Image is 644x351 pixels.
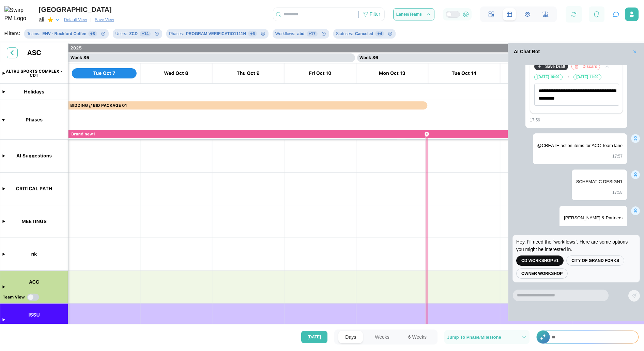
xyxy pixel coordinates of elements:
span: [DATE] [308,331,321,343]
button: Remove Teams filter [101,31,106,36]
button: Save Draft [534,63,568,70]
span: Jump To Phase/Milestone [447,335,501,339]
div: [GEOGRAPHIC_DATA] [39,4,117,15]
button: Remove Phases filter [260,31,266,36]
span: ali [39,15,44,25]
div: Workflows : [275,31,295,37]
button: Close chat [631,48,639,56]
span: Discard [582,63,597,70]
button: Close chat [611,10,621,19]
button: Lanes/Teams [393,8,434,20]
div: ZCD [129,31,138,37]
button: Remove Workflows filter [321,31,326,36]
div: → [566,74,570,80]
div: | [90,17,91,23]
button: Save View [92,16,117,24]
div: Hey, I’ll need the `workflows`. Here are some options you might be interested in. [516,238,636,253]
div: 17:57 [537,153,623,160]
button: 6 Weeks [401,331,433,343]
div: + [536,331,639,343]
div: + 6 [248,31,257,36]
span: Save View [95,16,114,23]
button: OWNER WORKSHOP [516,268,568,279]
div: 17:58 [564,225,623,232]
div: Teams : [27,31,40,37]
span: Lanes/Teams [396,12,422,16]
button: Discard [571,63,600,70]
button: Remove Users filter [154,31,159,36]
span: [DATE] 10:00 [537,74,559,80]
span: CD WORKSHOP #1 [521,256,558,265]
div: 17:58 [576,189,623,196]
button: CD WORKSHOP #1 [516,255,564,266]
div: abd [297,31,304,37]
div: ENV - Rockford Coffee [42,31,86,37]
button: ali [39,15,61,25]
button: Weeks [368,331,396,343]
button: Jump To Phase/Milestone [444,330,530,344]
div: Users : [116,31,127,37]
div: Filter [359,9,384,20]
span: Save Draft [545,63,565,70]
p: @CREATE action items for ACC Team lane [537,142,623,149]
div: 17:56 [530,117,623,123]
span: [DATE] 11:00 [577,74,599,80]
div: + 17 [307,31,318,36]
div: Filter [370,11,380,18]
div: PROGRAM VERIFICATIO1111N [186,31,246,37]
div: + 4 [375,31,384,36]
div: Statuses : [336,31,353,37]
button: Default View [61,16,90,24]
div: Phases : [169,31,184,37]
button: Refresh Grid [569,9,579,20]
button: [DATE] [301,331,328,343]
div: Filters: [4,30,20,38]
div: + 8 [88,31,97,36]
button: CITY OF GRAND FORKS [566,255,624,266]
span: Default View [64,16,87,23]
div: + 14 [140,31,151,36]
img: Swap PM Logo [4,6,32,23]
span: CITY OF GRAND FORKS [571,256,619,265]
button: Remove Statuses filter [387,31,393,36]
span: OWNER WORKSHOP [521,269,563,278]
div: Canceled [355,31,373,37]
div: AI Chat Bot [514,48,540,56]
p: [PERSON_NAME] & Partners [564,215,623,221]
p: SCHEMATIC DESIGN1 [576,178,623,185]
button: Days [338,331,363,343]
